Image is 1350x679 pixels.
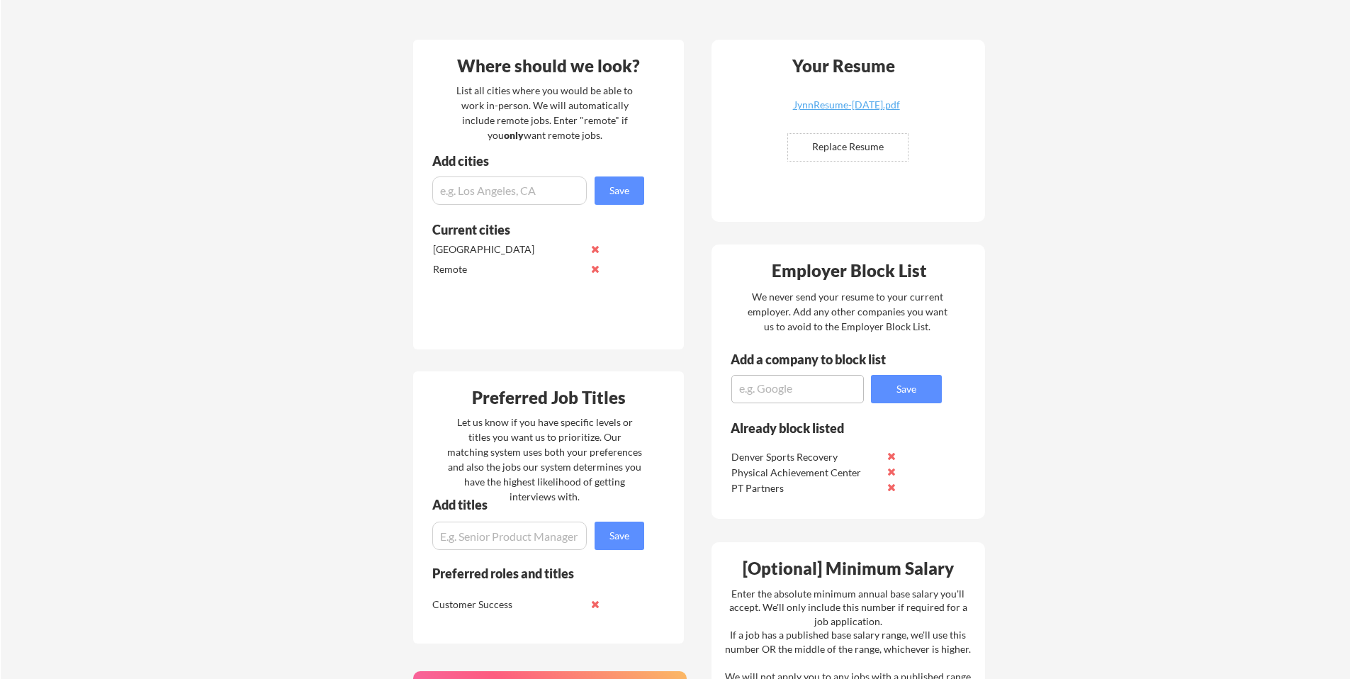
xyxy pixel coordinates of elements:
div: [GEOGRAPHIC_DATA] [433,242,583,257]
div: Let us know if you have specific levels or titles you want us to prioritize. Our matching system ... [447,415,642,504]
div: Preferred Job Titles [417,389,680,406]
button: Save [595,176,644,205]
div: Add cities [432,155,648,167]
div: Add titles [432,498,632,511]
div: Current cities [432,223,629,236]
a: JynnResume-[DATE].pdf [762,100,930,122]
div: Employer Block List [717,262,981,279]
div: PT Partners [731,481,881,495]
div: Denver Sports Recovery [731,450,881,464]
div: [Optional] Minimum Salary [716,560,980,577]
div: Your Resume [773,57,913,74]
strong: only [504,129,524,141]
div: Customer Success [432,597,582,612]
div: Preferred roles and titles [432,567,625,580]
div: List all cities where you would be able to work in-person. We will automatically include remote j... [447,83,642,142]
div: Add a company to block list [731,353,908,366]
div: Remote [433,262,583,276]
div: We never send your resume to your current employer. Add any other companies you want us to avoid ... [746,289,948,334]
div: JynnResume-[DATE].pdf [762,100,930,110]
div: Where should we look? [417,57,680,74]
div: Physical Achievement Center [731,466,881,480]
div: Already block listed [731,422,923,434]
button: Save [871,375,942,403]
input: E.g. Senior Product Manager [432,522,587,550]
input: e.g. Los Angeles, CA [432,176,587,205]
button: Save [595,522,644,550]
